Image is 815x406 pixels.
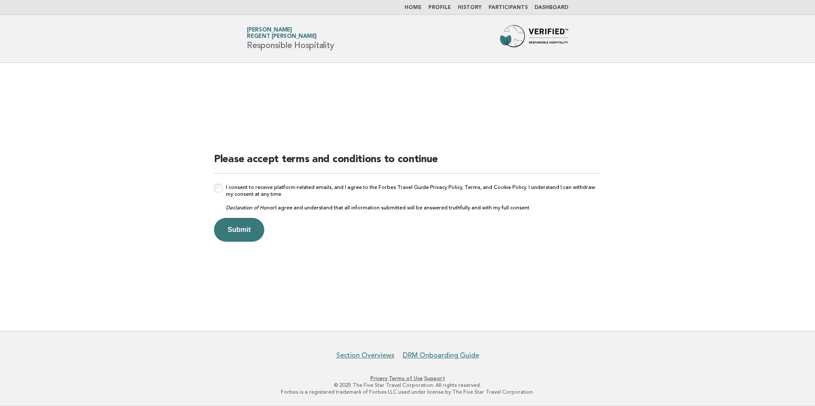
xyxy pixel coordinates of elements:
a: Section Overviews [336,351,394,360]
h2: Please accept terms and conditions to continue [214,153,601,174]
a: Profile [428,5,451,10]
a: History [458,5,482,10]
a: [PERSON_NAME]Regent [PERSON_NAME] [247,27,317,39]
label: I consent to receive platform-related emails, and I agree to the Forbes Travel Guide Privacy Poli... [226,184,601,211]
a: Terms of Use [389,375,423,381]
span: Regent [PERSON_NAME] [247,34,317,40]
a: Home [405,5,422,10]
img: Forbes Travel Guide [500,25,568,52]
a: DRM Onboarding Guide [403,351,479,360]
p: · · [147,375,668,382]
a: Privacy [370,375,387,381]
p: © 2025 The Five Star Travel Corporation. All rights reserved. [147,382,668,389]
p: Forbes is a registered trademark of Forbes LLC used under license by The Five Star Travel Corpora... [147,389,668,395]
button: Submit [214,218,264,242]
a: Support [424,375,445,381]
a: Participants [488,5,528,10]
a: Dashboard [535,5,568,10]
h1: Responsible Hospitality [247,28,334,50]
em: Declaration of Honor: [226,205,275,211]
